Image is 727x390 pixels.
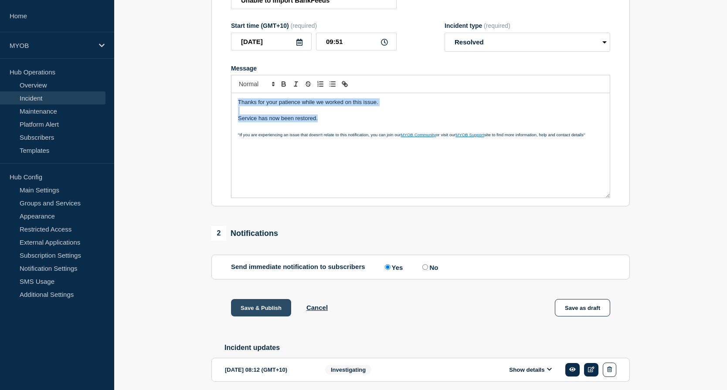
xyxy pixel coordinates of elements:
h2: Incident updates [224,344,630,352]
span: Font size [235,79,278,89]
input: No [422,264,428,270]
div: Message [231,93,610,198]
div: Notifications [211,226,278,241]
span: Investigating [325,365,371,375]
p: Thanks for your patience while we worked on this issue. [238,98,603,106]
a: MYOB Support [455,132,484,137]
button: Cancel [306,304,328,311]
div: Start time (GMT+10) [231,22,397,29]
div: Incident type [445,22,610,29]
p: Send immediate notification to subscribers [231,263,365,271]
button: Toggle ordered list [314,79,326,89]
div: Send immediate notification to subscribers [231,263,610,271]
input: Yes [385,264,391,270]
button: Toggle italic text [290,79,302,89]
button: Toggle bold text [278,79,290,89]
span: or visit our [436,132,455,137]
button: Save & Publish [231,299,291,316]
button: Toggle link [339,79,351,89]
span: "If you are experiencing an issue that doesn't relate to this notification, you can join our [238,132,401,137]
span: (required) [484,22,510,29]
span: (required) [290,22,317,29]
button: Show details [506,366,554,373]
p: Service has now been restored. [238,114,603,122]
button: Save as draft [555,299,610,316]
select: Incident type [445,33,610,52]
label: Yes [383,263,403,271]
button: Toggle strikethrough text [302,79,314,89]
label: No [420,263,438,271]
p: MYOB [10,42,93,49]
button: Toggle bulleted list [326,79,339,89]
a: MYOB Community [401,132,436,137]
div: Message [231,65,610,72]
div: [DATE] 08:12 (GMT+10) [225,363,312,377]
span: site to find more information, help and contact details" [484,132,585,137]
span: 2 [211,226,226,241]
input: HH:MM [316,33,397,50]
input: YYYY-MM-DD [231,33,312,50]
